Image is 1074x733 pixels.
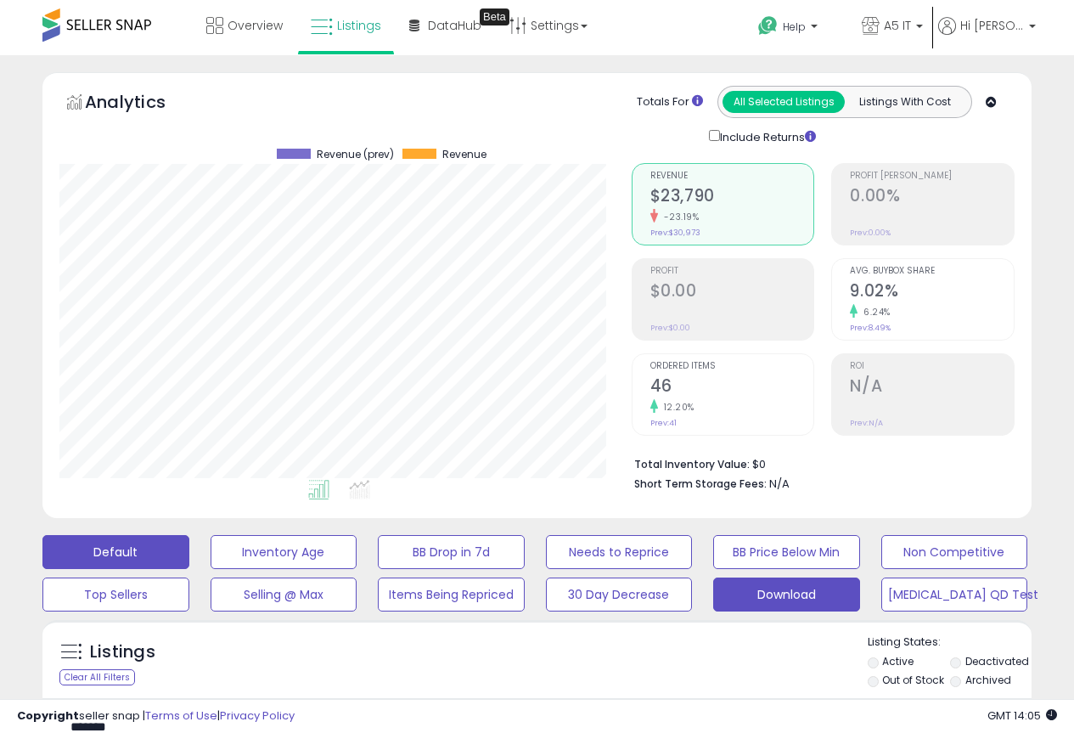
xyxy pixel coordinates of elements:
[42,578,189,612] button: Top Sellers
[850,281,1014,304] h2: 9.02%
[650,281,814,304] h2: $0.00
[850,323,891,333] small: Prev: 8.49%
[850,172,1014,181] span: Profit [PERSON_NAME]
[145,708,217,724] a: Terms of Use
[850,376,1014,399] h2: N/A
[650,228,700,238] small: Prev: $30,973
[42,535,189,569] button: Default
[480,8,509,25] div: Tooltip anchor
[881,578,1028,612] button: [MEDICAL_DATA] QD Test
[745,3,846,55] a: Help
[696,127,836,146] div: Include Returns
[882,654,914,668] label: Active
[938,17,1036,55] a: Hi [PERSON_NAME]
[844,91,966,113] button: Listings With Cost
[634,476,767,491] b: Short Term Storage Fees:
[713,535,860,569] button: BB Price Below Min
[337,17,381,34] span: Listings
[85,90,199,118] h5: Analytics
[850,267,1014,276] span: Avg. Buybox Share
[850,186,1014,209] h2: 0.00%
[850,228,891,238] small: Prev: 0.00%
[650,362,814,371] span: Ordered Items
[17,708,79,724] strong: Copyright
[650,376,814,399] h2: 46
[228,17,283,34] span: Overview
[378,578,525,612] button: Items Being Repriced
[783,20,806,34] span: Help
[546,578,693,612] button: 30 Day Decrease
[442,149,486,161] span: Revenue
[634,453,1002,473] li: $0
[658,211,700,223] small: -23.19%
[211,578,357,612] button: Selling @ Max
[850,362,1014,371] span: ROI
[650,323,690,333] small: Prev: $0.00
[769,476,790,492] span: N/A
[881,535,1028,569] button: Non Competitive
[757,15,779,37] i: Get Help
[220,708,295,724] a: Privacy Policy
[987,708,1057,724] span: 2025-09-6 14:05 GMT
[428,17,481,34] span: DataHub
[960,17,1024,34] span: Hi [PERSON_NAME]
[884,17,911,34] span: A5 IT
[658,401,694,414] small: 12.20%
[868,634,1032,651] p: Listing States:
[546,535,693,569] button: Needs to Reprice
[858,306,891,319] small: 6.24%
[882,673,944,687] label: Out of Stock
[634,457,750,471] b: Total Inventory Value:
[378,535,525,569] button: BB Drop in 7d
[850,418,883,428] small: Prev: N/A
[59,669,135,685] div: Clear All Filters
[211,535,357,569] button: Inventory Age
[713,578,860,612] button: Download
[723,91,845,113] button: All Selected Listings
[637,94,703,110] div: Totals For
[965,654,1029,668] label: Deactivated
[650,186,814,209] h2: $23,790
[317,149,394,161] span: Revenue (prev)
[650,267,814,276] span: Profit
[90,640,155,664] h5: Listings
[965,673,1011,687] label: Archived
[650,172,814,181] span: Revenue
[650,418,677,428] small: Prev: 41
[17,708,295,725] div: seller snap | |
